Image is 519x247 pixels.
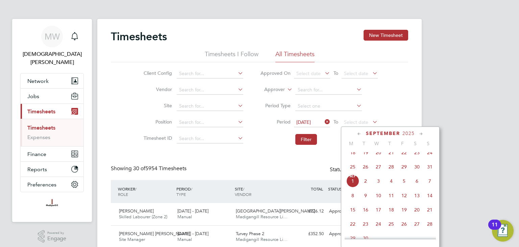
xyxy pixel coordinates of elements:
li: Timesheets I Follow [205,50,258,62]
div: £352.50 [291,228,326,240]
div: Showing [111,165,188,172]
span: 29 [398,160,411,173]
button: Timesheets [21,104,83,119]
div: WORKER [116,183,175,200]
span: 20 [372,146,385,159]
span: 28 [385,160,398,173]
div: STATUS [326,183,362,195]
span: 26 [398,218,411,230]
input: Search for... [177,118,243,127]
span: Manual [177,214,192,220]
label: Vendor [142,86,172,92]
span: 27 [372,160,385,173]
button: Filter [295,134,317,145]
span: / [191,186,192,192]
label: Period Type [260,103,291,109]
span: W [370,140,383,147]
span: 21 [385,146,398,159]
span: 2025 [402,131,415,136]
label: Approved On [260,70,291,76]
span: 30 [411,160,423,173]
input: Search for... [177,134,243,143]
span: [PERSON_NAME] [PERSON_NAME] [119,231,190,237]
span: [DATE] - [DATE] [177,208,208,214]
input: Search for... [177,69,243,78]
span: 29 [346,232,359,245]
span: 24 [423,146,436,159]
span: Matthew Wise [20,50,84,66]
span: / [243,186,244,192]
span: [DATE] [296,119,311,125]
span: Network [27,78,49,84]
div: Status [330,165,395,175]
div: SITE [233,183,292,200]
span: 22 [346,218,359,230]
label: Period [260,119,291,125]
button: Network [21,73,83,88]
span: S [409,140,422,147]
span: ROLE [118,192,128,197]
label: Position [142,119,172,125]
span: 5 [398,175,411,187]
span: [DATE] - [DATE] [177,231,208,237]
label: Timesheet ID [142,135,172,141]
label: Client Config [142,70,172,76]
span: Select date [344,70,368,76]
span: Select date [296,70,321,76]
span: 30 of [133,165,145,172]
input: Search for... [295,85,362,95]
span: Turvey Phase 2 [236,231,264,237]
span: To [331,69,340,77]
span: 21 [423,203,436,216]
span: 30 [359,232,372,245]
input: Search for... [177,102,243,111]
span: 10 [372,189,385,202]
span: 23 [359,218,372,230]
span: 13 [411,189,423,202]
label: Site [142,103,172,109]
span: Reports [27,166,47,173]
button: Reports [21,162,83,177]
button: Finance [21,147,83,161]
span: T [383,140,396,147]
div: £726.12 [291,206,326,217]
span: / [135,186,137,192]
span: Engage [47,236,66,242]
span: 22 [398,146,411,159]
span: Finance [27,151,46,157]
a: Timesheets [27,125,55,131]
span: Madigangill Resource Li… [236,237,288,242]
span: Madigangill Resource Li… [236,214,288,220]
a: Powered byEngage [38,230,67,243]
span: 17 [372,203,385,216]
span: 18 [385,203,398,216]
span: 14 [423,189,436,202]
span: 8 [346,189,359,202]
span: 31 [423,160,436,173]
span: 2 [359,175,372,187]
span: Skilled Labourer (Zone 2) [119,214,167,220]
nav: Main navigation [12,19,92,222]
span: 16 [359,203,372,216]
span: TYPE [176,192,186,197]
span: F [396,140,409,147]
span: Manual [177,237,192,242]
span: 18 [346,146,359,159]
img: madigangill-logo-retina.png [44,199,59,210]
span: 15 [346,203,359,216]
span: 7 [423,175,436,187]
span: Timesheets [27,108,55,115]
input: Search for... [177,85,243,95]
button: Open Resource Center, 11 new notifications [492,220,514,242]
div: Approved [326,228,362,240]
span: 5954 Timesheets [133,165,187,172]
span: 19 [359,146,372,159]
span: Sep [346,175,359,178]
span: To [331,117,340,126]
span: 28 [423,218,436,230]
span: 3 [372,175,385,187]
span: Preferences [27,181,56,188]
span: 24 [372,218,385,230]
span: T [357,140,370,147]
input: Select one [295,102,362,111]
